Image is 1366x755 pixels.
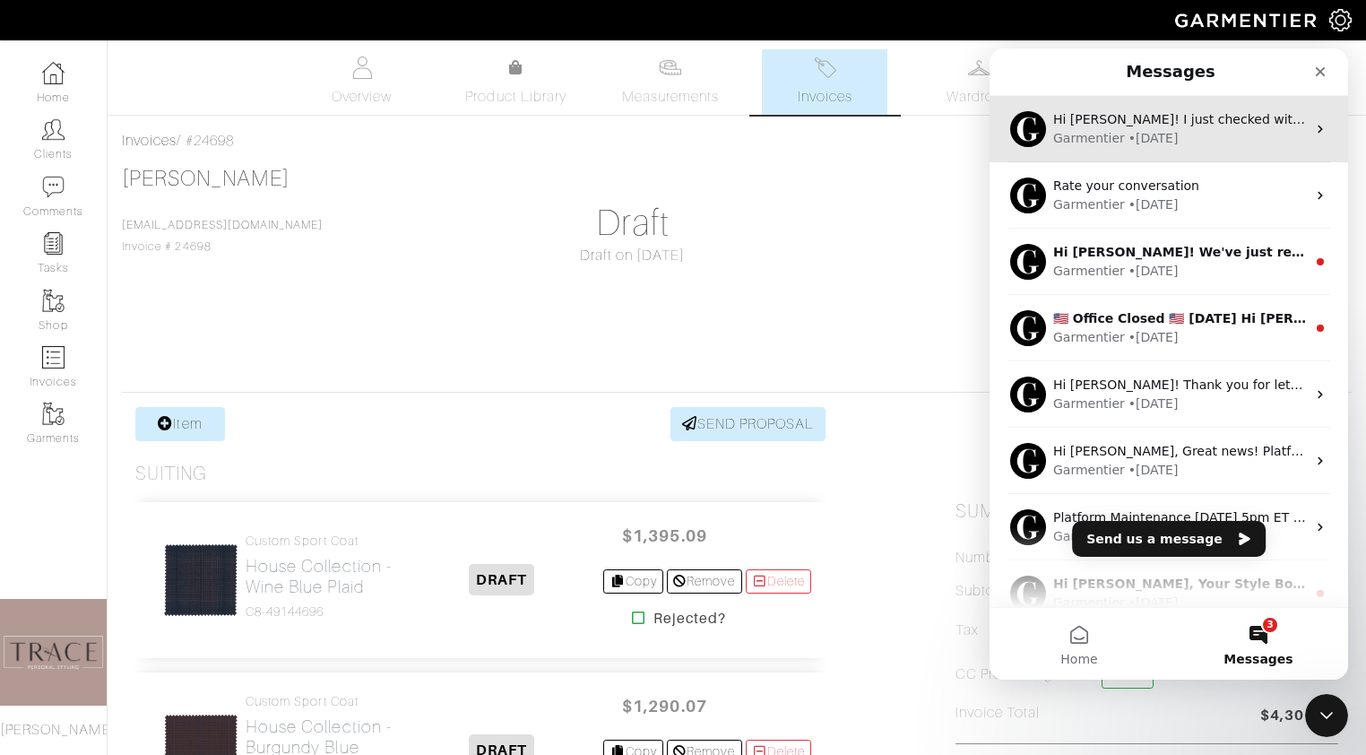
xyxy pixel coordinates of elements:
span: Product Library [465,86,566,108]
img: orders-27d20c2124de7fd6de4e0e44c1d41de31381a507db9b33961299e4e07d508b8c.svg [814,56,836,79]
div: Garmentier [64,280,135,299]
span: Home [71,604,108,617]
div: • [DATE] [139,280,189,299]
img: XqAQtgTnL4KaQHjW2uaZBCbd [163,542,238,618]
img: dashboard-icon-dbcd8f5a0b271acd01030246c82b418ddd0df26cd7fceb0bd07c9910d44c42f6.png [42,62,65,84]
span: Messages [234,604,303,617]
span: $1,290.07 [610,687,718,725]
img: Profile image for Garmentier [21,328,56,364]
img: basicinfo-40fd8af6dae0f16599ec9e87c0ef1c0a1fdea2edbe929e3d69a839185d80c458.svg [350,56,373,79]
a: Overview [299,49,425,115]
h5: CC Processing 2.9% [955,661,1154,689]
div: Garmentier [64,479,135,498]
button: Messages [179,560,359,631]
a: Delete [746,569,812,594]
img: Profile image for Garmentier [21,461,56,497]
a: Measurements [608,49,734,115]
a: Invoices [122,133,177,149]
div: / #24698 [122,130,1352,152]
div: Garmentier [64,412,135,431]
span: Rate your conversation [64,130,210,144]
h1: Draft [441,202,824,245]
img: Profile image for Garmentier [21,129,56,165]
a: [PERSON_NAME] [122,167,290,190]
div: • [DATE] [139,147,189,166]
div: Garmentier [64,147,135,166]
img: Profile image for Garmentier [21,195,56,231]
h5: Tax ( : 6.0%) [955,617,1122,645]
div: • [DATE] [139,81,189,100]
div: • [DATE] [139,213,189,232]
span: Invoices [798,86,852,108]
img: Profile image for Garmentier [21,395,56,430]
div: Garmentier [64,81,135,100]
a: [EMAIL_ADDRESS][DOMAIN_NAME] [122,219,323,231]
h5: Number of Items [955,550,1067,567]
span: Hi [PERSON_NAME]! I just checked with the workroom for you and it looks like this fabric is perma... [64,64,1171,78]
div: Draft on [DATE] [441,245,824,266]
span: $4,301.62 [1260,705,1338,729]
h5: Subtotal [955,583,1011,600]
img: Profile image for Garmentier [21,527,56,563]
img: measurements-466bbee1fd09ba9460f595b01e5d73f9e2bff037440d3c8f018324cb6cdf7a4a.svg [659,56,681,79]
img: wardrobe-487a4870c1b7c33e795ec22d11cfc2ed9d08956e64fb3008fe2437562e282088.svg [968,56,990,79]
span: Invoice # 24698 [122,219,323,253]
iframe: Intercom live chat [990,48,1348,680]
div: • [DATE] [139,545,189,564]
span: Wardrobe [947,86,1011,108]
img: orders-icon-0abe47150d42831381b5fb84f609e132dff9fe21cb692f30cb5eec754e2cba89.png [42,346,65,369]
a: Copy [603,569,663,594]
iframe: Intercom live chat [1305,694,1348,737]
a: Item [135,407,225,441]
div: Garmentier [64,545,135,564]
img: gear-icon-white-bd11855cb880d31180b6d7d6211b90ccbf57a29d726f0c71d8c61bd08dd39cc2.png [1329,9,1352,31]
div: • [DATE] [139,346,189,365]
h2: Summary [955,500,1338,523]
button: Send us a message [82,473,276,508]
a: SEND PROPOSAL [670,407,826,441]
img: garments-icon-b7da505a4dc4fd61783c78ac3ca0ef83fa9d6f193b1c9dc38574b1d14d53ca28.png [42,403,65,425]
h5: Invoice Total [955,705,1041,722]
img: Profile image for Garmentier [21,262,56,298]
div: Not Paid [955,465,1338,487]
img: garmentier-logo-header-white-b43fb05a5012e4ada735d5af1a66efaba907eab6374d6393d1fbf88cb4ef424d.png [1166,4,1329,36]
div: Garmentier [64,346,135,365]
strong: Rejected? [653,608,726,629]
a: Invoices [762,49,887,115]
img: comment-icon-a0a6a9ef722e966f86d9cbdc48e553b5cf19dbc54f86b18d962a5391bc8f6eb6.png [42,176,65,198]
h3: Suiting [135,463,207,485]
div: Garmentier [64,213,135,232]
h4: C8-49144696 [246,604,400,620]
img: reminder-icon-8004d30b9f0a5d33ae49ab947aed9ed385cf756f9e5892f1edd6e32f2345188e.png [42,232,65,255]
h2: House Collection - Wine Blue Plaid [246,556,400,597]
img: clients-icon-6bae9207a08558b7cb47a8932f037763ab4055f8c8b6bfacd5dc20c3e0201464.png [42,118,65,141]
span: DRAFT [469,564,534,595]
a: Wardrobe [916,49,1042,115]
h4: Custom Sport Coat [246,694,400,709]
span: Hi [PERSON_NAME]! Thank you for letting me know. I went ahead fulfilled #23636 for you and delete... [64,329,1105,343]
a: Product Library [454,57,579,108]
div: • [DATE] [139,412,189,431]
h4: Custom Sport Coat [246,534,400,549]
a: Custom Sport Coat House Collection - Wine Blue Plaid C8-49144696 [246,534,400,620]
a: Remove [667,569,741,594]
span: Measurements [622,86,720,108]
span: $1,395.09 [610,516,718,555]
span: Overview [332,86,392,108]
img: garments-icon-b7da505a4dc4fd61783c78ac3ca0ef83fa9d6f193b1c9dc38574b1d14d53ca28.png [42,290,65,312]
